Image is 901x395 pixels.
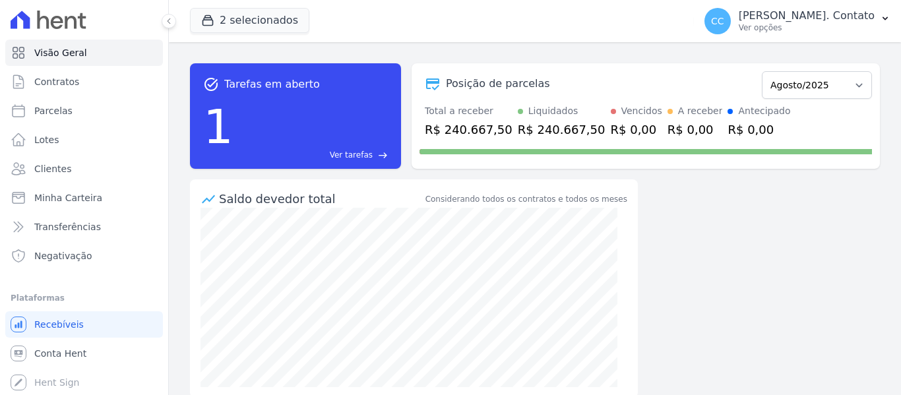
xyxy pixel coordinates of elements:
[739,22,875,33] p: Ver opções
[5,156,163,182] a: Clientes
[5,214,163,240] a: Transferências
[219,190,423,208] div: Saldo devedor total
[34,162,71,175] span: Clientes
[5,98,163,124] a: Parcelas
[34,220,101,233] span: Transferências
[330,149,373,161] span: Ver tarefas
[5,40,163,66] a: Visão Geral
[5,340,163,367] a: Conta Hent
[34,104,73,117] span: Parcelas
[5,69,163,95] a: Contratos
[378,150,388,160] span: east
[738,104,790,118] div: Antecipado
[224,76,320,92] span: Tarefas em aberto
[34,75,79,88] span: Contratos
[528,104,578,118] div: Liquidados
[711,16,724,26] span: CC
[611,121,662,138] div: R$ 0,00
[34,318,84,331] span: Recebíveis
[239,149,388,161] a: Ver tarefas east
[190,8,309,33] button: 2 selecionados
[739,9,875,22] p: [PERSON_NAME]. Contato
[203,92,233,161] div: 1
[34,191,102,204] span: Minha Carteira
[5,185,163,211] a: Minha Carteira
[5,127,163,153] a: Lotes
[5,243,163,269] a: Negativação
[678,104,723,118] div: A receber
[34,249,92,262] span: Negativação
[668,121,723,138] div: R$ 0,00
[11,290,158,306] div: Plataformas
[694,3,901,40] button: CC [PERSON_NAME]. Contato Ver opções
[621,104,662,118] div: Vencidos
[34,133,59,146] span: Lotes
[728,121,790,138] div: R$ 0,00
[518,121,606,138] div: R$ 240.667,50
[203,76,219,92] span: task_alt
[446,76,550,92] div: Posição de parcelas
[5,311,163,338] a: Recebíveis
[34,347,86,360] span: Conta Hent
[425,104,513,118] div: Total a receber
[34,46,87,59] span: Visão Geral
[425,121,513,138] div: R$ 240.667,50
[425,193,627,205] div: Considerando todos os contratos e todos os meses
